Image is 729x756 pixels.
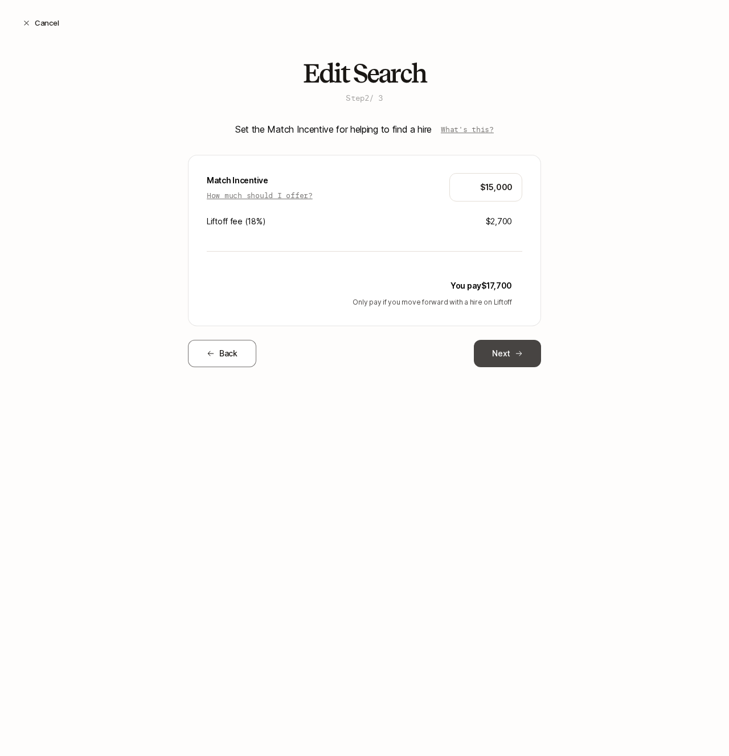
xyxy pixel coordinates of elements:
[441,124,494,135] p: What's this?
[303,59,426,88] h2: Edit Search
[486,215,512,228] p: $2,700
[14,13,68,33] button: Cancel
[474,340,541,367] button: Next
[346,92,383,104] p: Step 2 / 3
[207,215,265,228] p: Liftoff fee ( 18 %)
[188,340,256,367] button: Back
[207,174,313,187] p: Match Incentive
[207,190,313,201] p: How much should I offer?
[459,180,513,194] input: $10,000
[207,297,512,307] p: Only pay if you move forward with a hire on Liftoff
[450,279,512,293] p: You pay $17,700
[235,122,432,137] p: Set the Match Incentive for helping to find a hire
